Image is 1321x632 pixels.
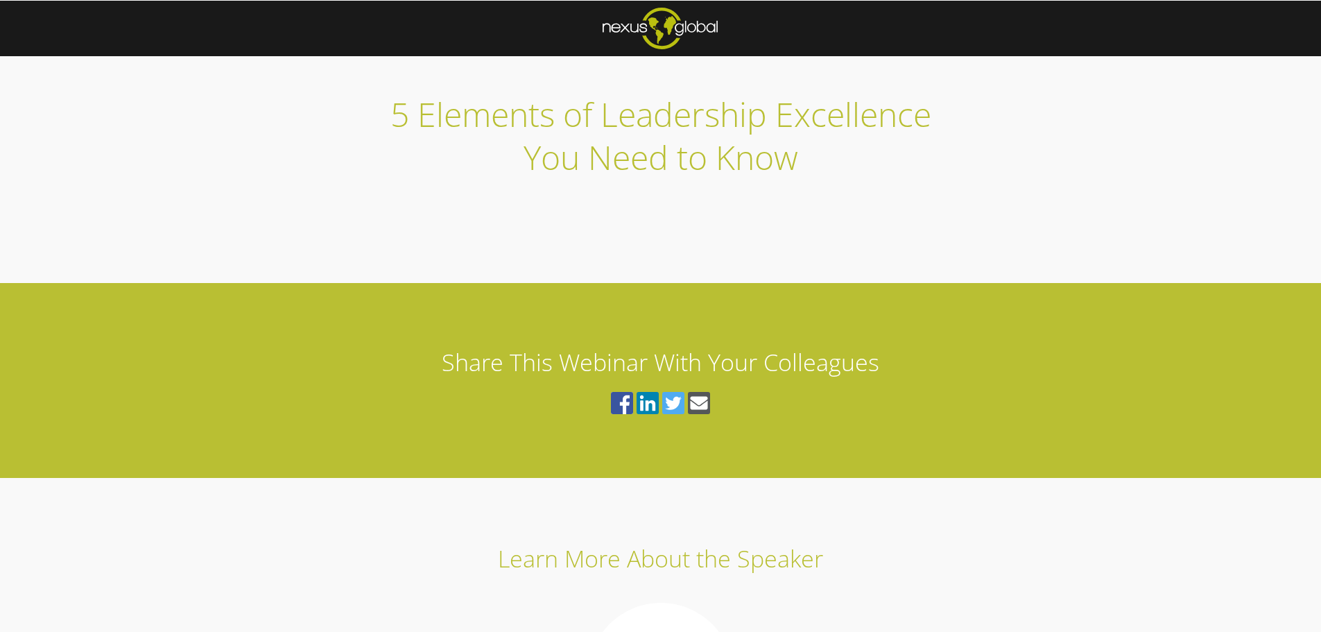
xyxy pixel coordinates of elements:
[611,392,633,414] img: Share on facebook
[390,92,931,180] span: 5 Elements of Leadership Excellence You Need to Know
[662,392,684,414] img: Share on twitter
[603,8,718,49] img: ng-logo-hubspot-blog-01
[244,544,1078,574] h2: Learn More About the Speaker
[637,392,659,414] img: Share on linkedin
[688,392,710,414] img: Share on email
[660,217,661,218] img: SW6N96TA8VzfJ5YoxxzVTX.jpg
[442,346,879,378] span: Share This Webinar With Your Colleagues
